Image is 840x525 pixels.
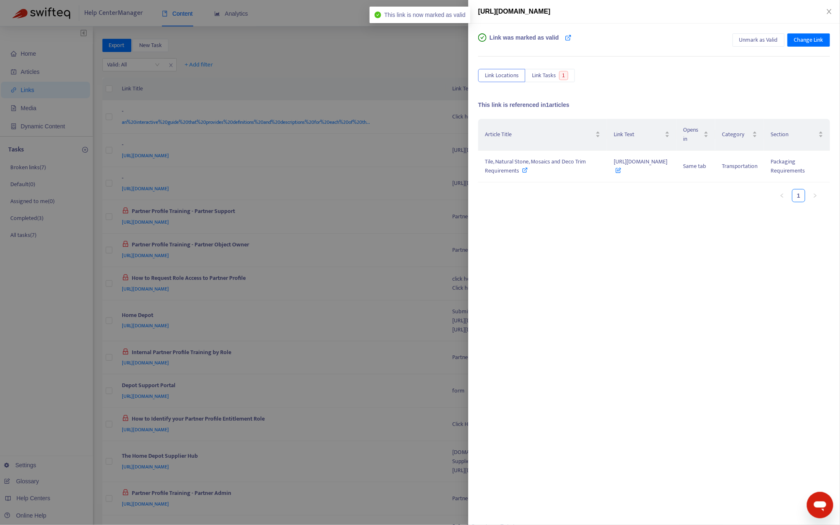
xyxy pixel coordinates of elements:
[776,189,789,202] button: left
[485,157,586,175] span: Tile, Natural Stone, Mosaics and Deco Trim Requirements
[478,119,607,151] th: Article Title
[478,102,569,108] span: This link is referenced in 1 articles
[478,33,486,42] span: check-circle
[780,193,785,198] span: left
[793,189,805,202] a: 1
[722,161,757,171] span: Transportation
[739,35,778,45] span: Unmark as Valid
[788,33,830,47] button: Change Link
[792,189,805,202] li: 1
[490,33,559,50] span: Link was marked as valid
[807,492,833,518] iframe: Button to launch messaging window
[722,130,751,139] span: Category
[478,8,551,15] span: [URL][DOMAIN_NAME]
[771,157,805,175] span: Packaging Requirements
[771,130,817,139] span: Section
[733,33,785,47] button: Unmark as Valid
[683,161,706,171] span: Same tab
[813,193,818,198] span: right
[794,35,823,45] span: Change Link
[776,189,789,202] li: Previous Page
[485,130,594,139] span: Article Title
[375,12,381,18] span: check-circle
[485,71,519,80] span: Link Locations
[607,119,676,151] th: Link Text
[715,119,764,151] th: Category
[809,189,822,202] li: Next Page
[559,71,569,80] span: 1
[614,157,667,175] span: [URL][DOMAIN_NAME]
[525,69,575,82] button: Link Tasks1
[683,125,702,144] span: Opens in
[676,119,715,151] th: Opens in
[478,69,525,82] button: Link Locations
[764,119,830,151] th: Section
[614,130,663,139] span: Link Text
[384,12,466,18] span: This link is now marked as valid
[809,189,822,202] button: right
[532,71,556,80] span: Link Tasks
[823,8,835,16] button: Close
[826,8,833,15] span: close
